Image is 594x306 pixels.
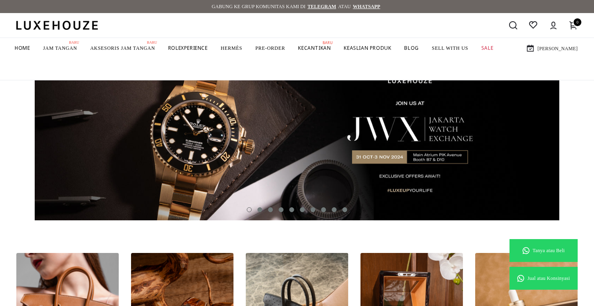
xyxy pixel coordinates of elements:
a: ROLEXPERIENCE [162,38,214,59]
a: [PERSON_NAME] [526,44,578,53]
span: 0 [574,18,581,26]
a: Telegram [307,3,338,10]
span: KEASLIAN PRODUK [344,44,391,51]
a: SALE [475,38,500,58]
summary: Cari [509,21,518,30]
a: Cart [569,21,578,30]
span: ROLEXPERIENCE [168,44,208,51]
a: KEASLIAN PRODUK [337,38,398,59]
button: 8 of 10 [321,207,326,212]
span: Baru [67,39,82,46]
span: SALE [481,44,493,51]
a: PRE-ORDER [249,38,291,59]
a: KECANTIKANBaru [291,38,337,59]
button: 1 of 10 [247,207,252,212]
p: Tanya atau Beli [533,247,565,254]
button: 9 of 10 [332,207,337,212]
a: Search [509,21,518,30]
span: BLOG [404,44,418,51]
span: JAM TANGAN [43,45,77,51]
a: AKSESORIS JAM TANGAN Baru [84,38,162,59]
a: HERMÈS [214,38,249,59]
button: 3 of 10 [268,207,273,212]
button: 6 of 10 [300,207,305,212]
a: Jual atau Konsinyasi [509,267,578,290]
a: SELL WITH US [425,38,475,59]
span: SELL WITH US [432,45,468,51]
p: Jual atau Konsinyasi [527,275,570,282]
span: KECANTIKAN [298,44,331,51]
span: AKSESORIS JAM TANGAN [90,45,155,51]
button: 4 of 10 [279,207,284,212]
a: JAM TANGAN Baru [36,38,84,59]
button: 5 of 10 [289,207,294,212]
span: PRE-ORDER [255,45,285,51]
a: Tanya atau Beli [509,239,578,262]
a: BLOG [398,38,425,59]
button: 2 of 10 [258,207,263,212]
button: 7 of 10 [311,207,316,212]
div: GABUNG KE GRUP KOMUNITAS KAMI DI atau [42,1,552,12]
a: HOME [8,38,36,59]
span: Baru [145,39,160,46]
button: 10 of 10 [343,207,347,212]
span: HOME [15,44,30,51]
span: HERMÈS [221,45,242,51]
a: Whatsapp [353,3,382,10]
a: Wishlist [529,21,538,30]
span: Baru [320,39,335,46]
